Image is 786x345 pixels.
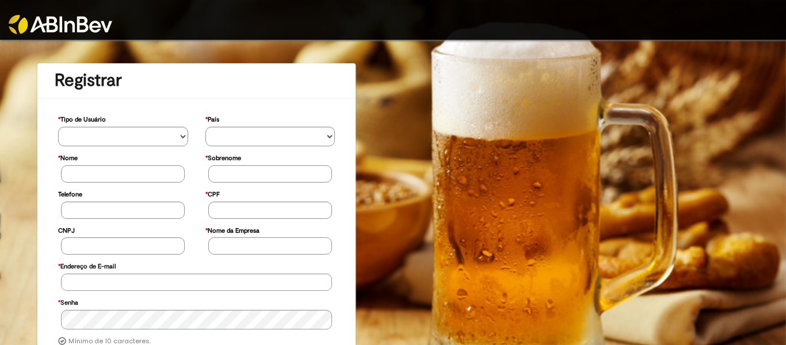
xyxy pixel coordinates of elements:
[58,185,82,202] label: Telefone
[58,257,116,274] label: Endereço de E-mail
[205,221,260,238] label: Nome da Empresa
[58,149,78,165] label: Nome
[9,15,112,34] img: ABInbev-white.png
[205,110,219,127] label: País
[58,221,75,238] label: CNPJ
[58,293,78,310] label: Senha
[58,110,106,127] label: Tipo de Usuário
[55,71,338,90] h1: Registrar
[205,185,220,202] label: CPF
[205,149,241,165] label: Sobrenome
